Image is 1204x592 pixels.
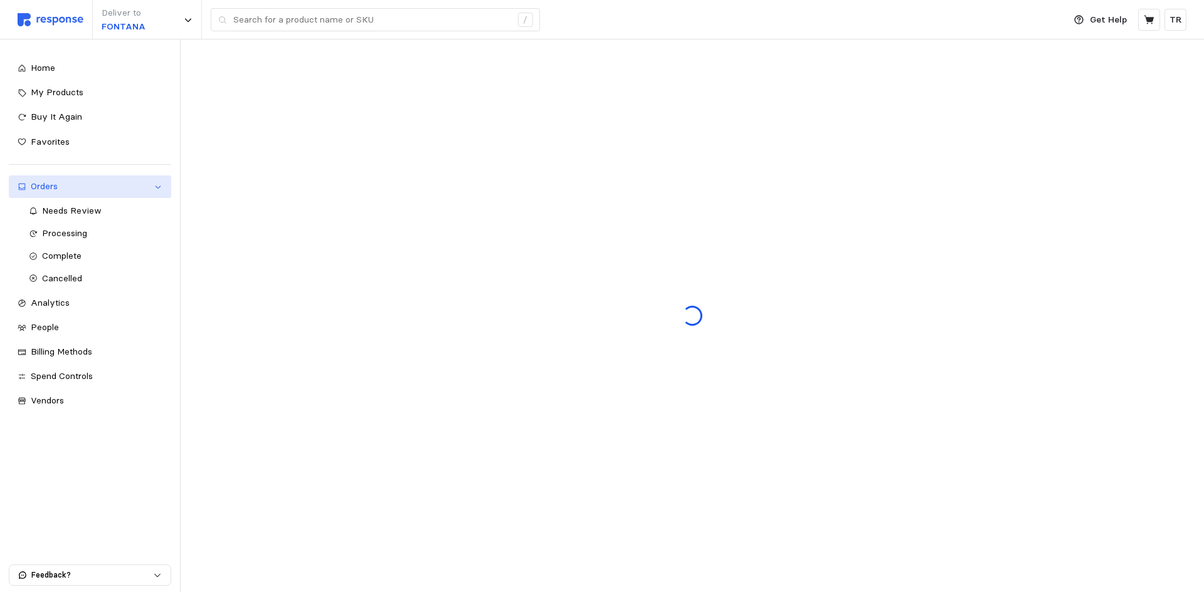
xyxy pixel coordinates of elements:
span: Billing Methods [31,346,92,357]
span: Buy It Again [31,111,82,122]
a: Favorites [9,131,171,153]
p: Get Help [1090,13,1127,27]
a: Buy It Again [9,106,171,128]
a: Processing [20,222,172,245]
span: Analytics [31,297,70,308]
img: svg%3e [18,13,83,26]
span: Vendors [31,395,64,406]
input: Search for a product name or SKU [233,9,511,31]
a: Vendors [9,390,171,412]
a: Spend Controls [9,365,171,388]
span: People [31,321,59,333]
span: Spend Controls [31,370,93,382]
a: My Products [9,81,171,104]
span: Complete [42,250,82,261]
a: People [9,316,171,339]
a: Home [9,57,171,80]
span: Cancelled [42,273,82,284]
span: My Products [31,86,83,98]
span: Favorites [31,136,70,147]
p: Deliver to [102,6,145,20]
p: TR [1170,13,1182,27]
a: Needs Review [20,200,172,222]
a: Analytics [9,292,171,314]
button: TR [1164,9,1186,31]
a: Complete [20,245,172,267]
span: Home [31,62,55,73]
div: Orders [31,180,149,194]
span: Processing [42,227,87,239]
div: / [518,13,533,28]
a: Billing Methods [9,341,171,363]
span: Needs Review [42,205,102,216]
button: Feedback? [9,565,171,585]
a: Orders [9,175,171,198]
p: FONTANA [102,20,145,34]
a: Cancelled [20,267,172,290]
button: Get Help [1067,8,1134,32]
p: Feedback? [31,569,153,581]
